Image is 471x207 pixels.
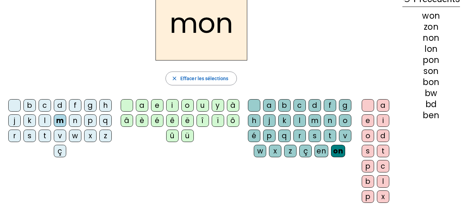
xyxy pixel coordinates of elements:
div: p [84,114,97,127]
div: m [54,114,66,127]
div: y [212,99,224,112]
div: s [362,145,374,157]
div: ü [181,130,194,142]
div: s [309,130,321,142]
div: r [293,130,306,142]
div: é [151,114,163,127]
div: bon [402,78,460,86]
div: h [248,114,260,127]
div: e [362,114,374,127]
div: é [248,130,260,142]
div: ben [402,111,460,120]
mat-icon: close [171,75,178,82]
div: bw [402,89,460,97]
div: â [121,114,133,127]
div: f [324,99,336,112]
div: k [23,114,36,127]
div: on [331,145,345,157]
div: x [84,130,97,142]
div: w [69,130,81,142]
div: zon [402,23,460,31]
div: son [402,67,460,75]
div: ë [181,114,194,127]
div: d [54,99,66,112]
div: t [324,130,336,142]
button: Effacer les sélections [166,72,237,85]
div: o [362,130,374,142]
div: û [166,130,179,142]
div: d [309,99,321,112]
div: î [197,114,209,127]
div: non [402,34,460,42]
div: ç [54,145,66,157]
div: v [339,130,351,142]
div: en [314,145,328,157]
div: p [263,130,275,142]
div: n [324,114,336,127]
div: è [136,114,148,127]
div: v [54,130,66,142]
div: u [197,99,209,112]
div: o [339,114,351,127]
div: c [293,99,306,112]
div: q [99,114,112,127]
div: ô [227,114,239,127]
div: w [254,145,266,157]
div: ï [212,114,224,127]
div: z [284,145,297,157]
div: i [166,99,179,112]
div: lon [402,45,460,53]
div: à [227,99,239,112]
div: a [263,99,275,112]
div: l [377,175,389,188]
div: t [39,130,51,142]
div: o [181,99,194,112]
div: l [39,114,51,127]
div: d [377,130,389,142]
div: f [69,99,81,112]
div: j [263,114,275,127]
div: m [309,114,321,127]
div: h [99,99,112,112]
div: g [84,99,97,112]
div: t [377,145,389,157]
div: j [8,114,21,127]
div: i [377,114,389,127]
span: Effacer les sélections [180,74,228,83]
div: k [278,114,291,127]
div: r [8,130,21,142]
div: c [39,99,51,112]
div: x [377,190,389,203]
div: e [151,99,163,112]
div: p [362,160,374,172]
div: a [136,99,148,112]
div: x [269,145,281,157]
div: l [293,114,306,127]
div: q [278,130,291,142]
div: p [362,190,374,203]
div: won [402,12,460,20]
div: b [23,99,36,112]
div: a [377,99,389,112]
div: pon [402,56,460,64]
div: c [377,160,389,172]
div: bd [402,100,460,109]
div: b [278,99,291,112]
div: s [23,130,36,142]
div: ê [166,114,179,127]
div: n [69,114,81,127]
div: g [339,99,351,112]
div: z [99,130,112,142]
div: b [362,175,374,188]
div: ç [299,145,312,157]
